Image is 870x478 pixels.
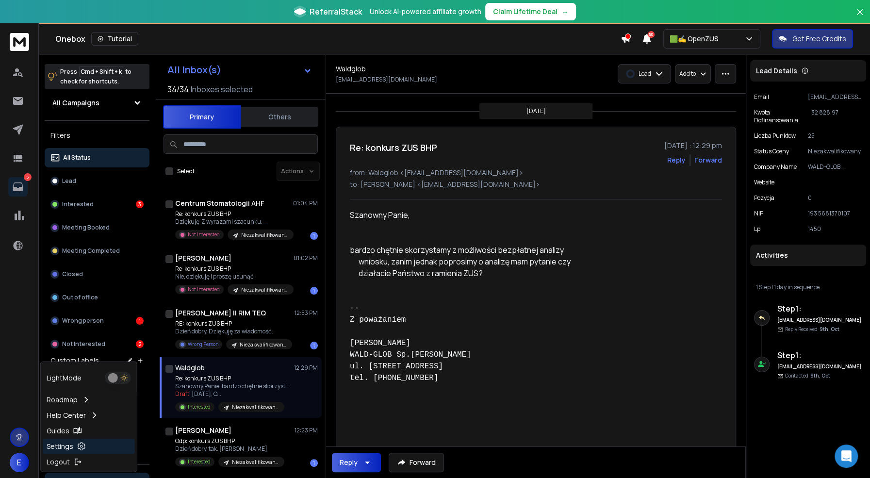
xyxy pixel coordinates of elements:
h3: Custom Labels [50,356,99,365]
button: Claim Lifetime Deal→ [485,3,576,20]
p: 01:02 PM [294,254,318,262]
p: Interested [188,403,211,411]
p: Get Free Credits [792,34,846,44]
p: Lead [62,177,76,185]
button: All Status [45,148,149,167]
p: Szanowny Panie, bardzo chętnie skorzystamy [175,382,292,390]
p: Liczba Punktow [754,132,796,140]
button: Meeting Completed [45,241,149,261]
p: Dzień dobry, Dziękuję za wiadomość. [175,328,292,335]
h1: All Campaigns [52,98,99,108]
div: Activities [750,245,866,266]
p: Niezakwalifikowany [808,148,862,155]
p: [DATE] : 12:29 pm [664,141,722,150]
a: Settings [43,439,135,454]
p: Dziękuję Z wyrazami szacunku. _ [175,218,292,226]
p: bardzo chętnie skorzystamy z możliwości bezpłatnej analizy wniosku, zanim jednak poprosimy o anal... [350,244,633,279]
p: Meeting Completed [62,247,120,255]
button: Get Free Credits [772,29,853,49]
button: E [10,453,29,472]
span: [DATE], O ... [192,390,221,398]
span: ReferralStack [310,6,362,17]
p: Szanowny Panie, [350,209,633,221]
p: Re: konkurs ZUS BHP [175,265,292,273]
a: Guides [43,423,135,439]
p: Logout [47,457,70,467]
p: Niezakwalifikowani 2025 [232,459,279,466]
span: 1 Step [756,283,771,291]
p: Reply Received [785,326,839,333]
p: Company Name [754,163,797,171]
p: Help Center [47,411,86,420]
button: Reply [332,453,381,472]
p: 32 828,97 [811,109,862,124]
div: | [756,283,860,291]
p: Roadmap [47,395,78,405]
span: → [561,7,568,16]
button: Others [241,106,318,128]
p: Not Interested [188,231,220,238]
h1: [PERSON_NAME] || RIM TEQ [175,308,266,318]
p: Email [754,93,769,101]
p: Out of office [62,294,98,301]
p: RE: konkurs ZUS BHP [175,320,292,328]
p: Status Oceny [754,148,789,155]
p: Dzień dobry, tak. [PERSON_NAME] [175,445,284,453]
p: Interested [188,458,211,465]
div: Reply [340,458,358,467]
button: Wrong person1 [45,311,149,330]
p: Press to check for shortcuts. [60,67,131,86]
div: 1 [310,342,318,349]
p: Kwota Dofinansowania [754,109,811,124]
h6: [EMAIL_ADDRESS][DOMAIN_NAME] [777,316,862,324]
h1: Centrum Stomatologii AHF [175,198,264,208]
p: NIP [754,210,763,217]
p: Wrong Person [188,341,218,348]
p: Meeting Booked [62,224,110,231]
div: 2 [136,340,144,348]
p: Interested [62,200,94,208]
button: Meeting Booked [45,218,149,237]
p: Guides [47,426,69,436]
p: Pozycja [754,194,774,202]
p: [EMAIL_ADDRESS][DOMAIN_NAME] [336,76,437,83]
p: Lead Details [756,66,797,76]
button: Tutorial [91,32,138,46]
p: All Status [63,154,91,162]
p: [DATE] [526,107,545,115]
p: Nie, dziękuję i proszę usunąć [175,273,292,280]
p: Odp: konkurs ZUS BHP [175,437,284,445]
p: Add to [679,70,696,78]
p: Niezakwalifikowani 2025 [241,286,288,294]
h1: Re: konkurs ZUS BHP [350,141,437,154]
span: Draft: [175,390,191,398]
span: 9th, Oct [810,372,830,379]
p: Lp [754,225,760,233]
h1: Waldglob [336,64,366,74]
p: Re: konkurs ZUS BHP [175,375,292,382]
button: Closed [45,264,149,284]
div: 1 [310,459,318,467]
button: All Campaigns [45,93,149,113]
div: Open Intercom Messenger [835,445,858,468]
pre: -- Z poważaniem [PERSON_NAME] WALD-GLOB Sp.[PERSON_NAME] ul. [STREET_ADDRESS] tel. [PHONE_NUMBER] [350,302,633,384]
p: Settings [47,442,73,451]
h3: Inboxes selected [191,83,253,95]
h1: All Inbox(s) [167,65,221,75]
label: Select [177,167,195,175]
h6: Step 1 : [777,303,862,314]
h6: Step 1 : [777,349,862,361]
span: 50 [648,31,655,38]
p: Lead [639,70,651,78]
div: 1 [136,317,144,325]
span: 34 / 34 [167,83,189,95]
button: Lead [45,171,149,191]
div: 1 [310,287,318,295]
div: 3 [136,200,144,208]
p: 0 [808,194,862,202]
button: Primary [163,105,241,129]
button: Out of office [45,288,149,307]
div: Onebox [55,32,621,46]
p: 12:23 PM [295,427,318,434]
